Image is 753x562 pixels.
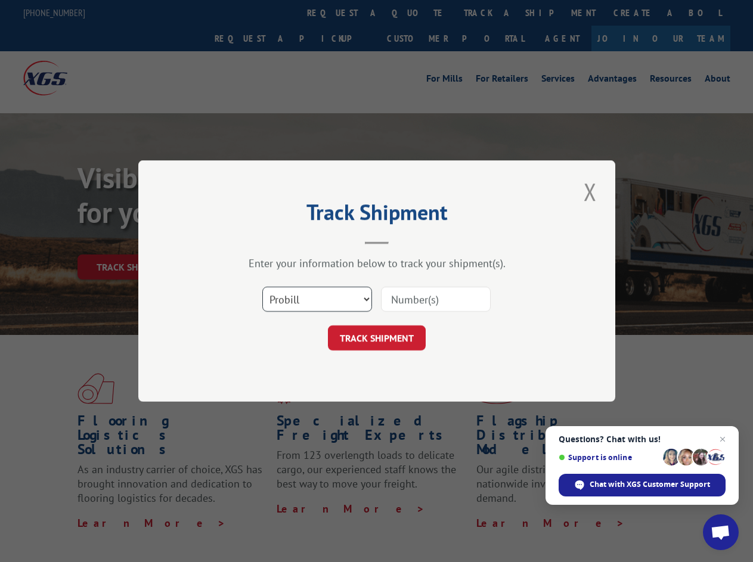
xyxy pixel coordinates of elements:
[198,204,556,226] h2: Track Shipment
[328,325,426,350] button: TRACK SHIPMENT
[559,474,726,496] span: Chat with XGS Customer Support
[703,514,739,550] a: Open chat
[590,479,710,490] span: Chat with XGS Customer Support
[559,434,726,444] span: Questions? Chat with us!
[381,287,491,312] input: Number(s)
[559,453,659,462] span: Support is online
[198,256,556,270] div: Enter your information below to track your shipment(s).
[580,175,600,208] button: Close modal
